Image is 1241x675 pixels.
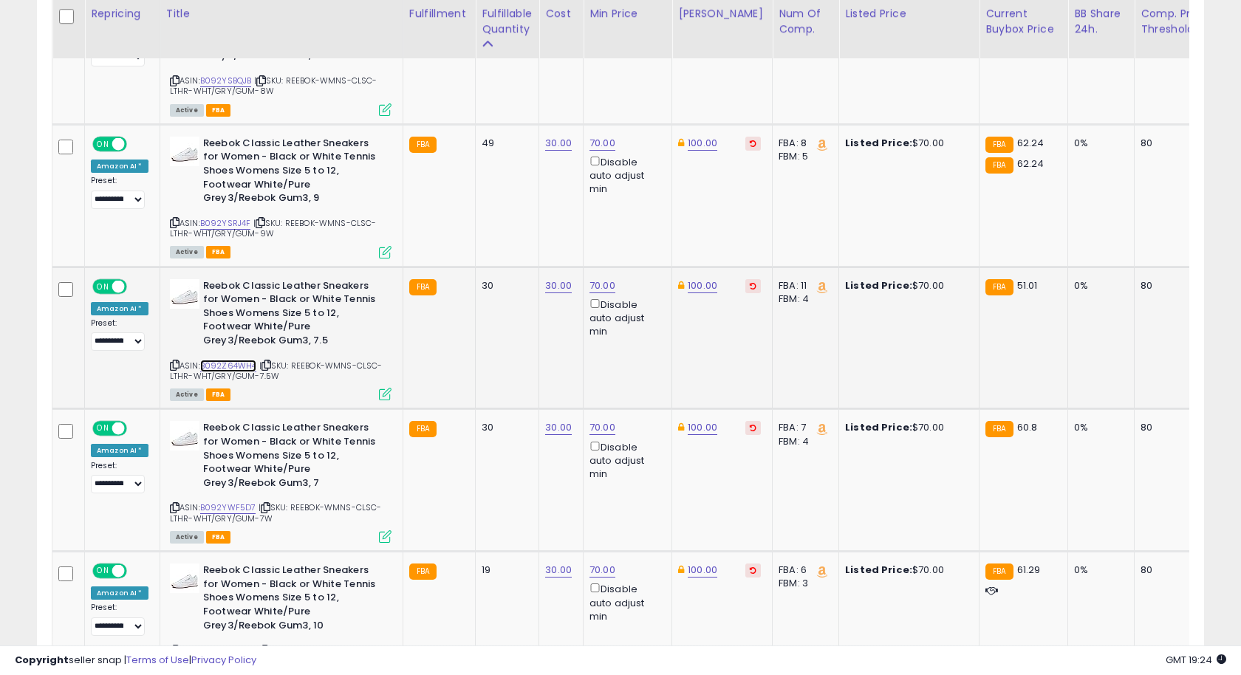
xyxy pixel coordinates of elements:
a: 70.00 [589,136,615,151]
div: 49 [482,137,527,150]
div: Current Buybox Price [985,6,1061,37]
span: FBA [206,104,231,117]
img: 31s-1I9fIcL._SL40_.jpg [170,137,199,166]
a: 100.00 [688,563,717,578]
span: ON [94,280,112,292]
div: Disable auto adjust min [589,439,660,482]
span: | SKU: REEBOK-WMNS-CLSC-LTHR-WHT/GRY/GUM-7W [170,501,382,524]
strong: Copyright [15,653,69,667]
a: 30.00 [545,420,572,435]
b: Reebok Classic Leather Sneakers for Women - Black or White Tennis Shoes Womens Size 5 to 12, Foot... [203,421,383,493]
small: FBA [985,563,1013,580]
div: Disable auto adjust min [589,296,660,339]
div: $70.00 [845,563,968,577]
div: 0% [1074,279,1123,292]
b: Reebok Classic Leather Sneakers for Women - Black or White Tennis Shoes Womens Size 5 to 12, Foot... [203,563,383,636]
div: Title [166,6,397,21]
a: B092YSBQJB [200,75,252,87]
div: Amazon AI * [91,444,148,457]
span: | SKU: REEBOK-WMNS-CLSC-LTHR-WHT/GRY/GUM-8W [170,75,377,97]
div: ASIN: [170,137,392,257]
small: FBA [985,279,1013,295]
a: 100.00 [688,420,717,435]
div: FBM: 5 [779,150,827,163]
div: 0% [1074,421,1123,434]
div: $70.00 [845,137,968,150]
a: 70.00 [589,278,615,293]
div: Comp. Price Threshold [1141,6,1217,37]
span: FBA [206,246,231,258]
div: Cost [545,6,577,21]
small: FBA [409,563,437,580]
div: 80 [1141,421,1211,434]
div: FBA: 6 [779,563,827,577]
a: B092Z64WH4 [200,360,257,372]
b: Listed Price: [845,278,912,292]
div: Preset: [91,318,148,352]
span: FBA [206,388,231,401]
span: All listings currently available for purchase on Amazon [170,388,204,401]
a: 30.00 [545,563,572,578]
b: Listed Price: [845,136,912,150]
span: 2025-08-10 19:24 GMT [1166,653,1226,667]
span: OFF [125,565,148,578]
span: | SKU: REEBOK-WMNS-CLSC-LTHR-WHT/GRY/GUM-7.5W [170,360,383,382]
span: OFF [125,422,148,435]
div: Min Price [589,6,666,21]
a: Terms of Use [126,653,189,667]
span: 60.8 [1017,420,1038,434]
div: 0% [1074,137,1123,150]
div: Fulfillment [409,6,469,21]
a: 70.00 [589,420,615,435]
a: B092YWF5D7 [200,501,256,514]
img: 31s-1I9fIcL._SL40_.jpg [170,563,199,593]
span: 51.01 [1017,278,1038,292]
b: Reebok Classic Leather Sneakers for Women - Black or White Tennis Shoes Womens Size 5 to 12, Foot... [203,279,383,352]
div: Amazon AI * [91,586,148,600]
div: Disable auto adjust min [589,154,660,196]
a: Privacy Policy [191,653,256,667]
div: ASIN: [170,279,392,400]
span: FBA [206,531,231,544]
div: Amazon AI * [91,160,148,173]
b: Listed Price: [845,420,912,434]
a: 70.00 [589,563,615,578]
span: 61.29 [1017,563,1041,577]
span: 62.24 [1017,136,1045,150]
div: 80 [1141,137,1211,150]
div: Preset: [91,603,148,636]
div: Preset: [91,176,148,209]
div: ASIN: [170,421,392,541]
div: FBA: 8 [779,137,827,150]
small: FBA [409,279,437,295]
div: FBM: 4 [779,435,827,448]
span: All listings currently available for purchase on Amazon [170,104,204,117]
div: $70.00 [845,279,968,292]
small: FBA [409,137,437,153]
div: 30 [482,279,527,292]
img: 31s-1I9fIcL._SL40_.jpg [170,279,199,309]
div: BB Share 24h. [1074,6,1128,37]
div: seller snap | | [15,654,256,668]
div: 30 [482,421,527,434]
div: Repricing [91,6,154,21]
div: Fulfillable Quantity [482,6,533,37]
span: ON [94,565,112,578]
a: 100.00 [688,136,717,151]
span: | SKU: REEBOK-WMNS-CLSC-LTHR-WHT/GRY/GUM-9W [170,217,377,239]
div: FBA: 11 [779,279,827,292]
small: FBA [985,137,1013,153]
small: FBA [409,421,437,437]
span: 62.24 [1017,157,1045,171]
div: 80 [1141,279,1211,292]
div: [PERSON_NAME] [678,6,766,21]
b: Reebok Classic Leather Sneakers for Women - Black or White Tennis Shoes Womens Size 5 to 12, Foot... [203,137,383,209]
div: FBM: 4 [779,292,827,306]
div: 19 [482,563,527,577]
span: OFF [125,280,148,292]
small: FBA [985,157,1013,174]
b: Listed Price: [845,563,912,577]
a: 30.00 [545,136,572,151]
div: Preset: [91,461,148,494]
a: 30.00 [545,278,572,293]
